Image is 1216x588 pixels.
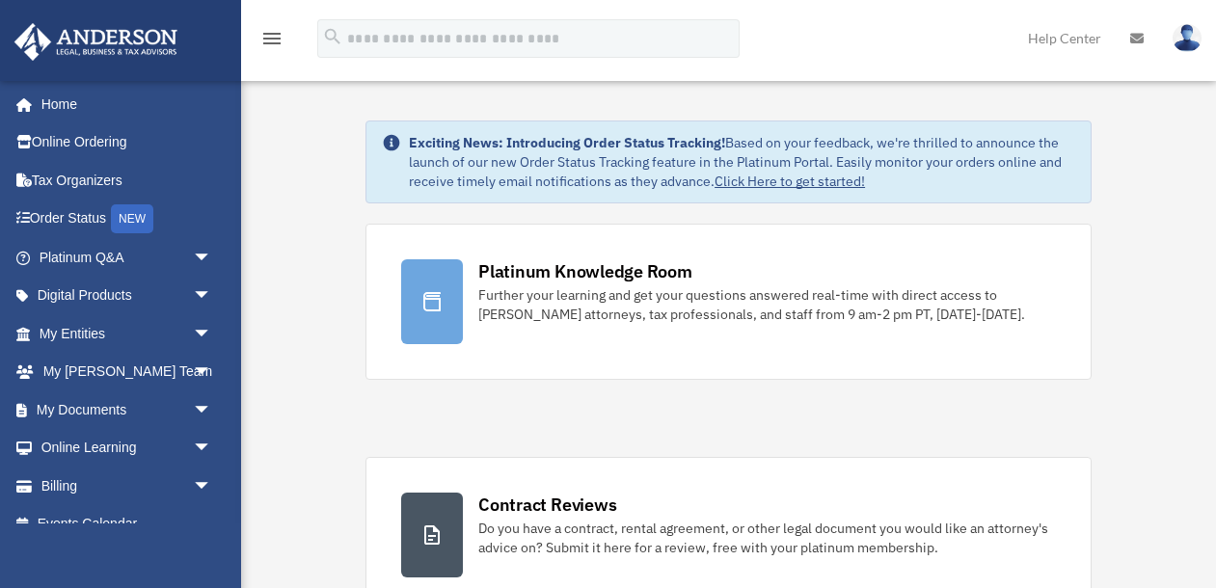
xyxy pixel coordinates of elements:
[478,493,616,517] div: Contract Reviews
[14,200,241,239] a: Order StatusNEW
[260,27,284,50] i: menu
[14,123,241,162] a: Online Ordering
[14,505,241,544] a: Events Calendar
[14,429,241,468] a: Online Learningarrow_drop_down
[193,277,231,316] span: arrow_drop_down
[14,390,241,429] a: My Documentsarrow_drop_down
[14,85,231,123] a: Home
[193,390,231,430] span: arrow_drop_down
[478,259,692,283] div: Platinum Knowledge Room
[193,314,231,354] span: arrow_drop_down
[193,238,231,278] span: arrow_drop_down
[14,467,241,505] a: Billingarrow_drop_down
[409,133,1075,191] div: Based on your feedback, we're thrilled to announce the launch of our new Order Status Tracking fe...
[193,429,231,468] span: arrow_drop_down
[478,285,1056,324] div: Further your learning and get your questions answered real-time with direct access to [PERSON_NAM...
[111,204,153,233] div: NEW
[322,26,343,47] i: search
[193,353,231,392] span: arrow_drop_down
[14,277,241,315] a: Digital Productsarrow_drop_down
[1173,24,1202,52] img: User Pic
[193,467,231,506] span: arrow_drop_down
[14,353,241,391] a: My [PERSON_NAME] Teamarrow_drop_down
[9,23,183,61] img: Anderson Advisors Platinum Portal
[14,238,241,277] a: Platinum Q&Aarrow_drop_down
[478,519,1056,557] div: Do you have a contract, rental agreement, or other legal document you would like an attorney's ad...
[260,34,284,50] a: menu
[715,173,865,190] a: Click Here to get started!
[365,224,1092,380] a: Platinum Knowledge Room Further your learning and get your questions answered real-time with dire...
[409,134,725,151] strong: Exciting News: Introducing Order Status Tracking!
[14,161,241,200] a: Tax Organizers
[14,314,241,353] a: My Entitiesarrow_drop_down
